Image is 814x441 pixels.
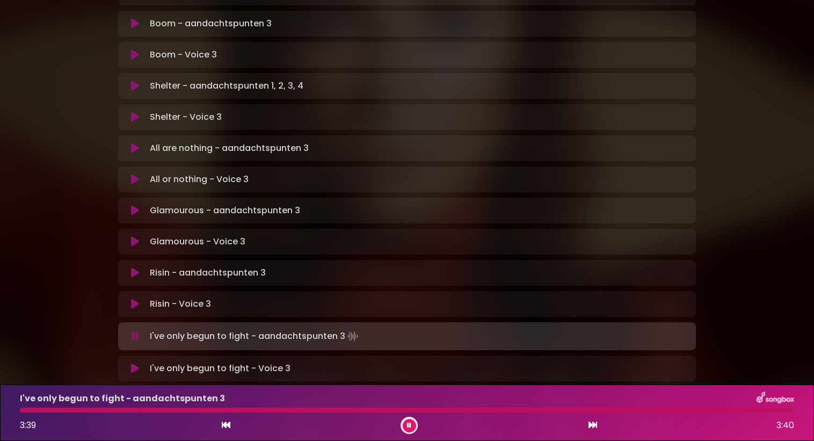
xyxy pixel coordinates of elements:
[150,266,266,279] p: Risin - aandachtspunten 3
[150,173,249,186] p: All or nothing - Voice 3
[20,419,36,431] span: 3:39
[150,298,211,310] p: Risin - Voice 3
[20,392,225,405] p: I've only begun to fight - aandachtspunten 3
[150,79,303,92] p: Shelter - aandachtspunten 1, 2, 3, 4
[150,17,272,30] p: Boom - aandachtspunten 3
[776,419,794,432] span: 3:40
[150,48,217,61] p: Boom - Voice 3
[757,392,794,406] img: songbox-logo-white.png
[150,329,360,344] p: I've only begun to fight - aandachtspunten 3
[150,142,309,155] p: All are nothing - aandachtspunten 3
[150,204,300,217] p: Glamourous - aandachtspunten 3
[150,111,222,124] p: Shelter - Voice 3
[150,362,290,375] p: I've only begun to fight - Voice 3
[345,329,360,344] img: waveform4.gif
[150,235,245,248] p: Glamourous - Voice 3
